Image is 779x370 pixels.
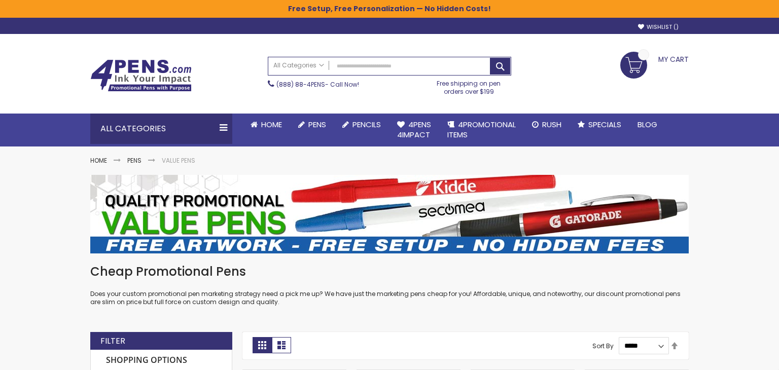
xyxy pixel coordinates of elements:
a: Pens [127,156,141,165]
a: 4PROMOTIONALITEMS [439,114,524,146]
a: All Categories [268,57,329,74]
span: 4Pens 4impact [397,119,431,140]
label: Sort By [592,341,614,350]
span: Rush [542,119,561,130]
a: Rush [524,114,570,136]
span: Pencils [352,119,381,130]
a: Wishlist [638,23,679,31]
h1: Cheap Promotional Pens [90,264,689,280]
div: Free shipping on pen orders over $199 [427,76,512,96]
span: 4PROMOTIONAL ITEMS [447,119,516,140]
a: Home [242,114,290,136]
span: Specials [588,119,621,130]
a: Home [90,156,107,165]
strong: Grid [253,337,272,353]
a: 4Pens4impact [389,114,439,146]
a: (888) 88-4PENS [276,80,325,89]
span: Home [261,119,282,130]
div: All Categories [90,114,232,144]
a: Pencils [334,114,389,136]
img: Value Pens [90,175,689,253]
a: Pens [290,114,334,136]
a: Specials [570,114,629,136]
a: Blog [629,114,665,136]
div: Does your custom promotional pen marketing strategy need a pick me up? We have just the marketing... [90,264,689,307]
span: Blog [638,119,657,130]
span: Pens [308,119,326,130]
span: All Categories [273,61,324,69]
span: - Call Now! [276,80,359,89]
img: 4Pens Custom Pens and Promotional Products [90,59,192,92]
strong: Value Pens [162,156,195,165]
strong: Filter [100,336,125,347]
